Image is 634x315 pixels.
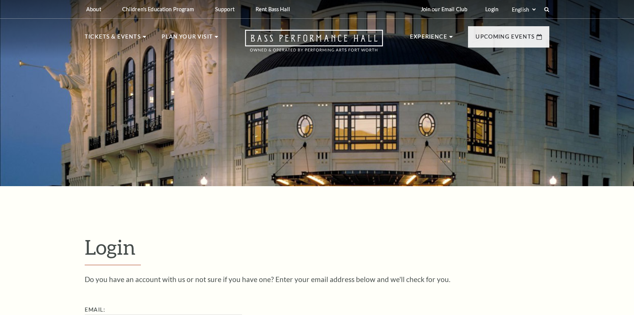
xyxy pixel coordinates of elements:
p: Support [215,6,235,12]
label: Email: [85,306,105,313]
p: Tickets & Events [85,32,141,46]
select: Select: [510,6,537,13]
p: Rent Bass Hall [256,6,290,12]
p: Experience [410,32,447,46]
span: Login [85,235,136,259]
p: About [86,6,101,12]
p: Plan Your Visit [161,32,213,46]
p: Children's Education Program [122,6,194,12]
p: Do you have an account with us or not sure if you have one? Enter your email address below and we... [85,276,549,283]
p: Upcoming Events [475,32,535,46]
